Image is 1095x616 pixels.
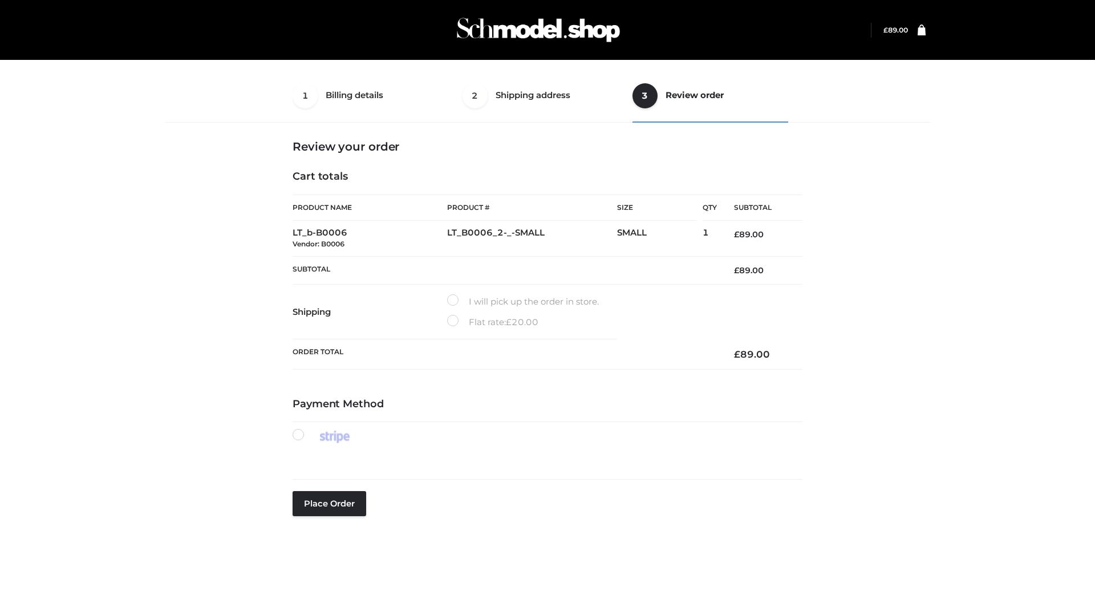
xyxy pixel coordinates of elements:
button: Place order [293,491,366,516]
th: Qty [703,194,717,221]
th: Product # [447,194,617,221]
bdi: 89.00 [734,265,764,275]
th: Size [617,195,697,221]
bdi: 20.00 [506,317,538,327]
td: LT_B0006_2-_-SMALL [447,221,617,257]
td: LT_b-B0006 [293,221,447,257]
label: Flat rate: [447,315,538,330]
th: Subtotal [717,195,802,221]
span: £ [734,348,740,360]
span: £ [506,317,512,327]
h4: Payment Method [293,398,802,411]
span: £ [883,26,888,34]
td: SMALL [617,221,703,257]
a: £89.00 [883,26,908,34]
th: Product Name [293,194,447,221]
bdi: 89.00 [734,348,770,360]
h3: Review your order [293,140,802,153]
th: Subtotal [293,256,717,284]
small: Vendor: B0006 [293,240,344,248]
td: 1 [703,221,717,257]
span: £ [734,229,739,240]
bdi: 89.00 [883,26,908,34]
img: Schmodel Admin 964 [453,7,624,52]
bdi: 89.00 [734,229,764,240]
label: I will pick up the order in store. [447,294,599,309]
th: Shipping [293,285,447,339]
h4: Cart totals [293,171,802,183]
span: £ [734,265,739,275]
th: Order Total [293,339,717,370]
